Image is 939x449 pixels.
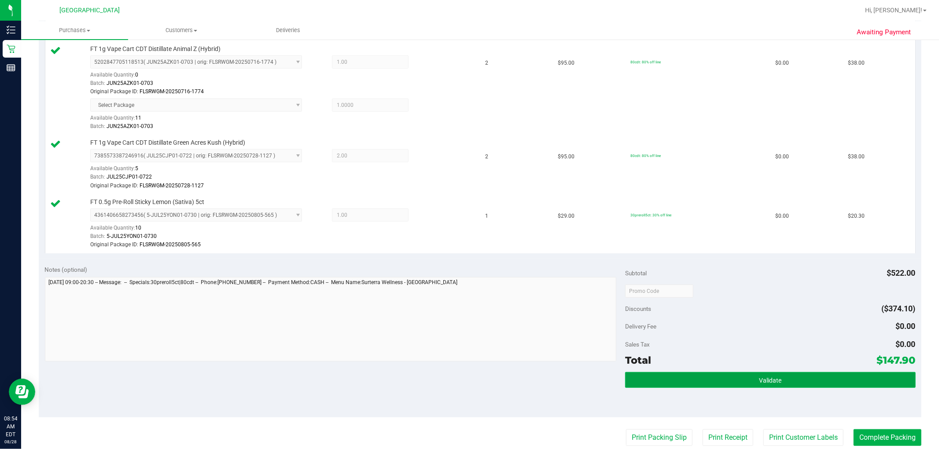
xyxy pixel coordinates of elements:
span: 30preroll5ct: 30% off line [630,213,671,217]
span: Original Package ID: [90,183,138,189]
span: FT 0.5g Pre-Roll Sticky Lemon (Sativa) 5ct [90,198,204,206]
span: FT 1g Vape Cart CDT Distillate Animal Z (Hybrid) [90,45,221,53]
span: Total [625,354,651,366]
span: Deliveries [264,26,312,34]
span: $147.90 [877,354,916,366]
span: $0.00 [896,321,916,331]
span: $38.00 [848,59,865,67]
button: Validate [625,372,915,388]
span: $0.00 [775,153,789,161]
span: Batch: [90,80,105,86]
span: $0.00 [775,59,789,67]
iframe: Resource center [9,379,35,405]
span: $20.30 [848,212,865,220]
p: 08/28 [4,438,17,445]
span: Purchases [21,26,128,34]
p: 08:54 AM EDT [4,415,17,438]
span: 5 [135,165,138,172]
span: $29.00 [558,212,574,220]
span: 1 [486,212,489,220]
div: Available Quantity: [90,112,313,129]
span: Batch: [90,233,105,239]
span: Batch: [90,174,105,180]
span: $0.00 [896,339,916,349]
span: JUN25AZK01-0703 [107,80,153,86]
span: $522.00 [887,268,916,277]
span: Validate [759,377,781,384]
button: Complete Packing [854,429,921,446]
span: [GEOGRAPHIC_DATA] [60,7,120,14]
span: FLSRWGM-20250805-565 [140,241,201,248]
span: Batch: [90,123,105,129]
span: JUL25CJP01-0722 [107,174,152,180]
a: Deliveries [235,21,342,40]
span: FLSRWGM-20250728-1127 [140,183,204,189]
inline-svg: Reports [7,63,15,72]
span: Notes (optional) [45,266,88,273]
span: ($374.10) [882,304,916,313]
span: $0.00 [775,212,789,220]
span: 80cdt: 80% off line [630,153,661,158]
span: Original Package ID: [90,241,138,248]
span: Customers [129,26,235,34]
span: 80cdt: 80% off line [630,60,661,64]
span: Sales Tax [625,341,650,348]
a: Purchases [21,21,128,40]
button: Print Packing Slip [626,429,692,446]
inline-svg: Inventory [7,26,15,34]
span: Discounts [625,301,651,317]
a: Customers [128,21,235,40]
span: Subtotal [625,270,647,277]
div: Available Quantity: [90,162,313,179]
input: Promo Code [625,285,693,298]
inline-svg: Retail [7,44,15,53]
span: $38.00 [848,153,865,161]
span: 2 [486,153,489,161]
span: 5-JUL25YON01-0730 [107,233,157,239]
div: Available Quantity: [90,69,313,86]
span: Awaiting Payment [857,27,911,37]
span: 11 [135,115,141,121]
div: Available Quantity: [90,222,313,239]
span: Delivery Fee [625,323,656,330]
span: Original Package ID: [90,88,138,95]
span: FLSRWGM-20250716-1774 [140,88,204,95]
span: 0 [135,72,138,78]
span: JUN25AZK01-0703 [107,123,153,129]
span: FT 1g Vape Cart CDT Distillate Green Acres Kush (Hybrid) [90,139,245,147]
span: $95.00 [558,59,574,67]
span: Hi, [PERSON_NAME]! [865,7,922,14]
span: 2 [486,59,489,67]
span: $95.00 [558,153,574,161]
span: 10 [135,225,141,231]
button: Print Receipt [703,429,753,446]
button: Print Customer Labels [763,429,843,446]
